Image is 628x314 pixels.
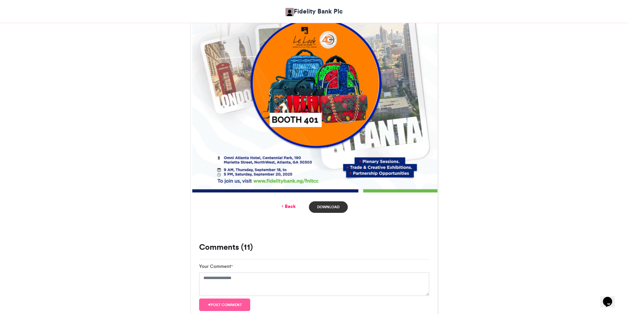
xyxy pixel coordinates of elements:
[285,7,343,16] a: Fidelity Bank Plc
[309,201,347,213] a: Download
[280,203,296,210] a: Back
[199,243,429,251] h3: Comments (11)
[285,8,294,16] img: Fidelity Bank
[199,299,251,311] button: Post comment
[600,288,621,307] iframe: chat widget
[199,263,233,270] label: Your Comment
